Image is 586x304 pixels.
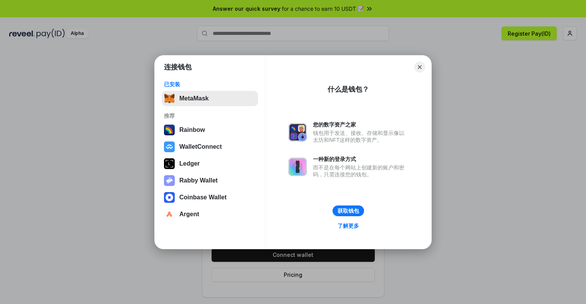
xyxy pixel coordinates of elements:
a: 了解更多 [333,221,364,231]
button: WalletConnect [162,139,258,154]
button: Argent [162,207,258,222]
div: MetaMask [179,95,209,102]
button: Rabby Wallet [162,173,258,188]
button: Coinbase Wallet [162,190,258,205]
button: 获取钱包 [333,205,364,216]
div: Ledger [179,160,200,167]
div: 已安装 [164,81,256,88]
div: 了解更多 [338,222,359,229]
div: Argent [179,211,199,218]
button: Rainbow [162,122,258,138]
img: svg+xml,%3Csvg%20width%3D%2228%22%20height%3D%2228%22%20viewBox%3D%220%200%2028%2028%22%20fill%3D... [164,209,175,220]
div: 推荐 [164,112,256,119]
img: svg+xml,%3Csvg%20xmlns%3D%22http%3A%2F%2Fwww.w3.org%2F2000%2Fsvg%22%20fill%3D%22none%22%20viewBox... [288,158,307,176]
div: 什么是钱包？ [328,85,369,94]
div: 一种新的登录方式 [313,156,408,163]
img: svg+xml,%3Csvg%20fill%3D%22none%22%20height%3D%2233%22%20viewBox%3D%220%200%2035%2033%22%20width%... [164,93,175,104]
h1: 连接钱包 [164,62,192,72]
img: svg+xml,%3Csvg%20width%3D%2228%22%20height%3D%2228%22%20viewBox%3D%220%200%2028%2028%22%20fill%3D... [164,141,175,152]
button: Ledger [162,156,258,171]
div: 您的数字资产之家 [313,121,408,128]
div: WalletConnect [179,143,222,150]
div: Rabby Wallet [179,177,218,184]
div: 钱包用于发送、接收、存储和显示像以太坊和NFT这样的数字资产。 [313,130,408,143]
button: MetaMask [162,91,258,106]
button: Close [414,62,425,72]
div: Coinbase Wallet [179,194,227,201]
div: 获取钱包 [338,207,359,214]
img: svg+xml,%3Csvg%20xmlns%3D%22http%3A%2F%2Fwww.w3.org%2F2000%2Fsvg%22%20fill%3D%22none%22%20viewBox... [288,123,307,141]
div: Rainbow [179,127,205,133]
img: svg+xml,%3Csvg%20width%3D%2228%22%20height%3D%2228%22%20viewBox%3D%220%200%2028%2028%22%20fill%3D... [164,192,175,203]
div: 而不是在每个网站上创建新的账户和密码，只需连接您的钱包。 [313,164,408,178]
img: svg+xml,%3Csvg%20xmlns%3D%22http%3A%2F%2Fwww.w3.org%2F2000%2Fsvg%22%20fill%3D%22none%22%20viewBox... [164,175,175,186]
img: svg+xml,%3Csvg%20xmlns%3D%22http%3A%2F%2Fwww.w3.org%2F2000%2Fsvg%22%20width%3D%2228%22%20height%3... [164,158,175,169]
img: svg+xml,%3Csvg%20width%3D%22120%22%20height%3D%22120%22%20viewBox%3D%220%200%20120%20120%22%20fil... [164,125,175,135]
